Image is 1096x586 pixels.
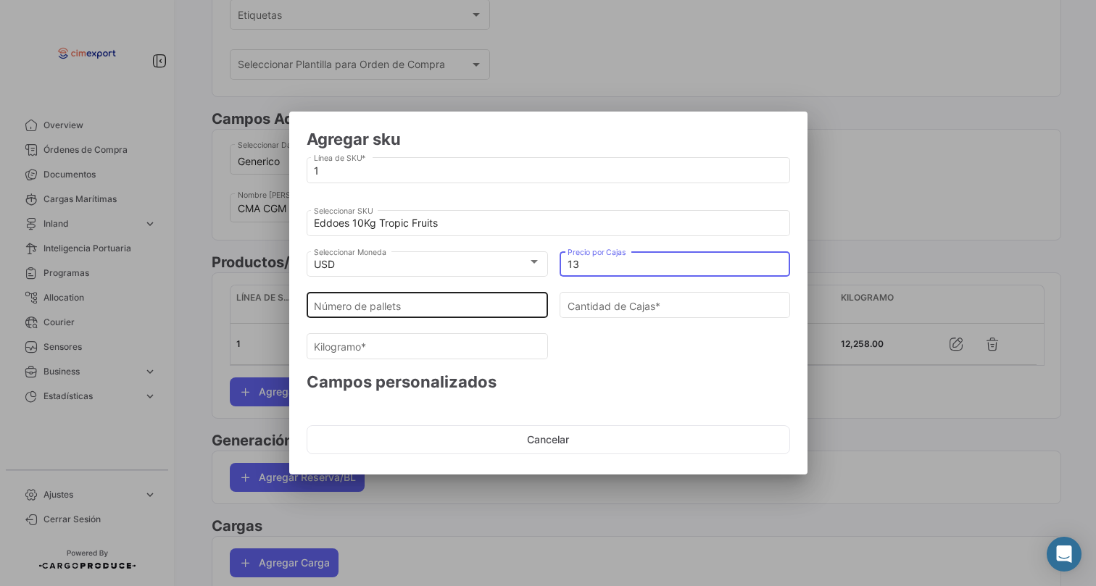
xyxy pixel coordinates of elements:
h2: Agregar sku [307,129,790,149]
div: Abrir Intercom Messenger [1047,537,1082,572]
h4: Campos personalizados [307,372,790,392]
input: Escriba para buscar... [314,217,782,230]
mat-select-trigger: USD [314,258,335,270]
button: Cancelar [307,425,790,454]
